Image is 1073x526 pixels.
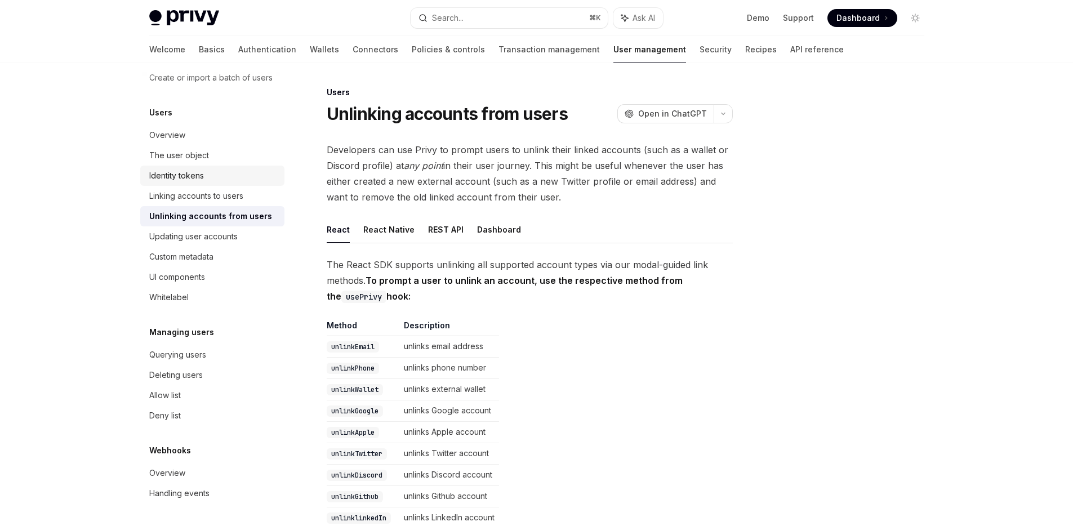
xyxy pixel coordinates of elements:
[327,405,383,417] code: unlinkGoogle
[327,142,733,205] span: Developers can use Privy to prompt users to unlink their linked accounts (such as a wallet or Dis...
[149,10,219,26] img: light logo
[617,104,714,123] button: Open in ChatGPT
[428,216,464,243] button: REST API
[149,487,210,500] div: Handling events
[140,125,284,145] a: Overview
[140,365,284,385] a: Deleting users
[399,443,499,465] td: unlinks Twitter account
[790,36,844,63] a: API reference
[399,358,499,379] td: unlinks phone number
[149,189,243,203] div: Linking accounts to users
[149,209,272,223] div: Unlinking accounts from users
[310,36,339,63] a: Wallets
[149,409,181,422] div: Deny list
[399,465,499,486] td: unlinks Discord account
[327,470,387,481] code: unlinkDiscord
[412,36,485,63] a: Policies & controls
[363,216,415,243] button: React Native
[589,14,601,23] span: ⌘ K
[140,483,284,503] a: Handling events
[613,36,686,63] a: User management
[327,104,568,124] h1: Unlinking accounts from users
[327,257,733,304] span: The React SDK supports unlinking all supported account types via our modal-guided link methods.
[149,389,181,402] div: Allow list
[238,36,296,63] a: Authentication
[399,320,499,336] th: Description
[140,405,284,426] a: Deny list
[906,9,924,27] button: Toggle dark mode
[327,427,379,438] code: unlinkApple
[140,267,284,287] a: UI components
[747,12,769,24] a: Demo
[327,216,350,243] button: React
[140,463,284,483] a: Overview
[140,186,284,206] a: Linking accounts to users
[140,145,284,166] a: The user object
[399,400,499,422] td: unlinks Google account
[149,106,172,119] h5: Users
[613,8,663,28] button: Ask AI
[199,36,225,63] a: Basics
[149,348,206,362] div: Querying users
[149,230,238,243] div: Updating user accounts
[140,287,284,307] a: Whitelabel
[149,36,185,63] a: Welcome
[140,385,284,405] a: Allow list
[700,36,732,63] a: Security
[341,291,386,303] code: usePrivy
[399,336,499,358] td: unlinks email address
[783,12,814,24] a: Support
[149,250,213,264] div: Custom metadata
[327,363,379,374] code: unlinkPhone
[327,320,399,336] th: Method
[353,36,398,63] a: Connectors
[327,275,683,302] strong: To prompt a user to unlink an account, use the respective method from the hook:
[149,149,209,162] div: The user object
[399,379,499,400] td: unlinks external wallet
[432,11,464,25] div: Search...
[827,9,897,27] a: Dashboard
[411,8,608,28] button: Search...⌘K
[149,270,205,284] div: UI components
[327,491,383,502] code: unlinkGithub
[140,247,284,267] a: Custom metadata
[633,12,655,24] span: Ask AI
[149,444,191,457] h5: Webhooks
[498,36,600,63] a: Transaction management
[399,486,499,507] td: unlinks Github account
[140,226,284,247] a: Updating user accounts
[140,166,284,186] a: Identity tokens
[149,466,185,480] div: Overview
[327,384,383,395] code: unlinkWallet
[477,216,521,243] button: Dashboard
[404,160,443,171] em: any point
[399,422,499,443] td: unlinks Apple account
[149,169,204,182] div: Identity tokens
[149,368,203,382] div: Deleting users
[327,448,387,460] code: unlinkTwitter
[836,12,880,24] span: Dashboard
[745,36,777,63] a: Recipes
[327,341,379,353] code: unlinkEmail
[327,512,391,524] code: unlinklinkedIn
[638,108,707,119] span: Open in ChatGPT
[149,326,214,339] h5: Managing users
[149,128,185,142] div: Overview
[149,291,189,304] div: Whitelabel
[140,345,284,365] a: Querying users
[327,87,733,98] div: Users
[140,206,284,226] a: Unlinking accounts from users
